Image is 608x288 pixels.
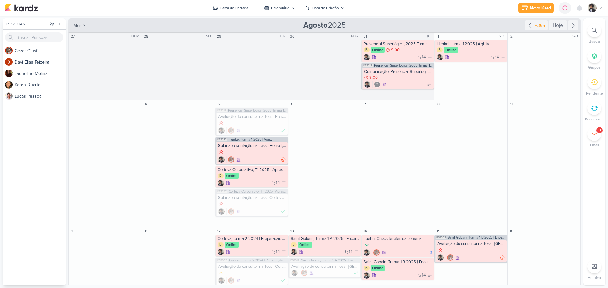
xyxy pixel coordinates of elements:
img: Pedro Luahn Simões [218,127,225,134]
div: 8 [435,101,441,107]
div: Subir apresentação na Tess | Corteva Corporativo, T1 2025 | Apresentações Incríveis [218,195,286,200]
div: B [291,242,297,247]
div: +365 [534,22,546,29]
img: Cezar Giusti [447,254,453,261]
div: Online [371,265,385,271]
img: Pedro Luahn Simões [291,249,297,255]
div: Colaboradores: Yasmin Marchiori [372,81,380,88]
span: 14 [349,250,353,254]
div: Comunicação: Presencial Superlógica, 2025 Turma 1 | Protagonismo [364,69,432,74]
div: 7 [362,101,368,107]
div: 15 [435,228,441,234]
div: Colaboradores: Cezar Giusti [226,156,234,163]
p: Recorrente [585,116,604,122]
div: 16 [508,228,515,234]
div: Colaboradores: Cezar Giusti [372,249,380,256]
span: 14 [276,250,280,254]
div: Colaboradores: Cezar Giusti [226,208,234,215]
div: Criador(a): Pedro Luahn Simões [218,127,225,134]
div: Criador(a): Pedro Luahn Simões [437,254,444,261]
div: 14 [362,228,368,234]
img: Pedro Luahn Simões [291,270,298,276]
div: A Fazer [501,55,505,59]
div: Colaboradores: Cezar Giusti [226,277,234,284]
span: mês [73,22,82,29]
img: Cezar Giusti [228,156,234,163]
div: Hoje [549,20,567,30]
span: Saint Gobain, Turma 1 B 2025 | Encerramento [448,236,506,239]
div: Finalizado [281,127,286,134]
img: Pedro Luahn Simões [218,156,225,163]
div: Avaliação do consultor na Tess | Corteva, turma 2 2024 | Preparação para seu futuro profissional 1 [218,264,286,269]
div: J a q u e l i n e M o l i n a [15,70,66,77]
img: Pedro Luahn Simões [437,54,443,60]
div: Criador(a): Pedro Luahn Simões [437,54,443,60]
div: Criador(a): Pedro Luahn Simões [291,249,297,255]
div: Henkel, turma 1 2025 | Agility [437,41,506,46]
span: PS3272 [217,138,227,141]
div: Finalizado [281,277,286,284]
div: Criador(a): Pedro Luahn Simões [364,272,370,279]
p: Pendente [586,90,603,96]
img: Karen Duarte [5,81,13,89]
div: B [218,173,224,178]
div: A Fazer [428,55,432,59]
div: Online [225,242,239,248]
span: PS3332 [436,236,446,239]
div: Colaboradores: Cezar Giusti [446,254,453,261]
div: Online [371,47,385,53]
div: 10 [69,228,76,234]
div: Criador(a): Pedro Luahn Simões [218,249,224,255]
div: Prioridade Média [218,270,225,276]
img: Cezar Giusti [228,127,234,134]
div: B [218,242,224,247]
div: Saint Gobain, Turma 1 B 2025 | Encerramento [364,260,433,265]
span: PS3212 [363,64,373,67]
div: Avaliação do consultor na Tess | Saint Gobain, Turma 1 B 2025 | Encerramento [437,241,505,246]
p: Grupos [588,64,601,70]
div: 31 [362,33,368,40]
div: 12 [216,228,222,234]
p: Buscar [589,39,600,44]
span: 9:00 [391,48,400,52]
div: 1 [435,33,441,40]
div: Criador(a): Pedro Luahn Simões [364,54,370,60]
div: Luahn, Check tarefas da semana [364,236,433,241]
div: 5 [216,101,222,107]
div: TER [280,34,288,39]
div: SAB [572,34,580,39]
div: Em atraso [500,255,505,260]
div: Presencial Superlógica, 2025 Turma 1 | Protagonismo [364,41,433,46]
img: Pedro Luahn Simões [218,208,225,215]
span: Presencial Superlógica, 2025 Turma 1 | Protagonismo [374,64,433,67]
div: L u c a s P e s s o a [15,93,66,100]
div: QUA [351,34,360,39]
span: PS3302 [217,259,228,262]
div: Criador(a): Pedro Luahn Simões [364,81,370,88]
div: 3 [69,101,76,107]
div: Prioridade Alta [218,120,225,126]
div: B [364,266,370,271]
img: Jaqueline Molina [5,70,13,77]
div: Criador(a): Pedro Luahn Simões [291,270,298,276]
div: 2 [508,33,515,40]
span: 2025 [303,20,346,30]
span: 9:00 [369,75,378,80]
div: Criador(a): Pedro Luahn Simões [218,277,225,284]
span: Saint Gobain, Turma 1 A 2025 | Encerramento [301,259,360,262]
button: Novo Kard [518,3,554,13]
div: K a r e n D u a r t e [15,82,66,88]
img: Cezar Giusti [228,277,234,284]
strong: Agosto [303,21,328,30]
div: Subir apresentação na Tess | Henkel, turma 1 2025 | Agility 2 [218,143,286,148]
img: Pedro Luahn Simões [364,272,370,279]
span: Henkel, turma 1 2025 | Agility [229,138,272,141]
div: 99+ [597,128,603,133]
div: Criador(a): Pedro Luahn Simões [218,156,225,163]
div: Em Andamento [428,250,432,255]
img: Lucas Pessoa [5,92,13,100]
div: 6 [289,101,295,107]
input: Buscar Pessoas [5,32,63,42]
div: Finalizado [281,208,286,215]
div: 30 [289,33,295,40]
